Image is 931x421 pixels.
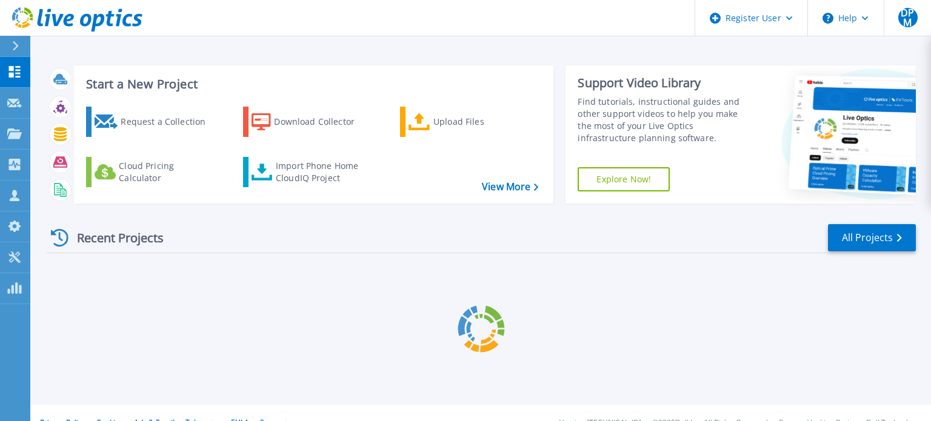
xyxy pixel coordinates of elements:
div: Find tutorials, instructional guides and other support videos to help you make the most of your L... [578,96,753,144]
div: Request a Collection [121,110,218,134]
a: All Projects [828,224,916,251]
div: Import Phone Home CloudIQ Project [276,160,370,184]
a: Cloud Pricing Calculator [86,157,221,187]
a: Upload Files [400,107,535,137]
a: View More [482,181,538,193]
div: Cloud Pricing Calculator [119,160,216,184]
div: Recent Projects [47,223,180,253]
div: Upload Files [433,110,530,134]
span: DPM [898,8,918,27]
a: Download Collector [243,107,378,137]
a: Request a Collection [86,107,221,137]
h3: Start a New Project [86,78,538,91]
div: Support Video Library [578,75,753,91]
div: Download Collector [274,110,371,134]
a: Explore Now! [578,167,670,191]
